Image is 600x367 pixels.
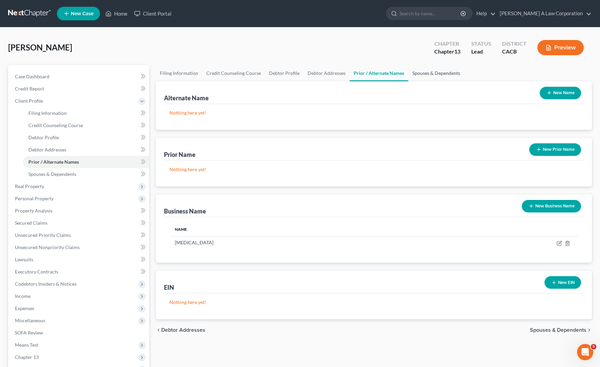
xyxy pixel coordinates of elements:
[502,40,526,48] div: District
[169,236,434,249] td: [MEDICAL_DATA]
[23,156,149,168] a: Prior / Alternate Names
[28,159,79,165] span: Prior / Alternate Names
[15,196,54,201] span: Personal Property
[169,223,434,236] th: Name
[577,344,593,360] iframe: Intercom live chat
[15,74,49,79] span: Case Dashboard
[15,318,45,323] span: Miscellaneous
[399,7,461,20] input: Search by name...
[15,208,53,213] span: Property Analysis
[71,11,94,16] span: New Case
[102,7,131,20] a: Home
[131,7,175,20] a: Client Portal
[164,283,174,291] div: EIN
[15,232,71,238] span: Unsecured Priority Claims
[15,330,43,335] span: SOFA Review
[15,86,44,91] span: Credit Report
[164,207,206,215] div: Business Name
[15,269,58,274] span: Executory Contracts
[15,354,39,360] span: Chapter 13
[9,241,149,253] a: Unsecured Nonpriority Claims
[350,65,408,81] a: Prior / Alternate Names
[15,281,77,287] span: Codebtors Insiders & Notices
[28,135,59,140] span: Debtor Profile
[15,342,38,348] span: Means Test
[502,48,526,56] div: CACB
[161,327,205,333] span: Debtor Addresses
[304,65,350,81] a: Debtor Addresses
[169,109,578,116] p: Nothing here yet!
[8,42,72,52] span: [PERSON_NAME]
[586,327,592,333] i: chevron_right
[537,40,584,55] button: Preview
[434,48,460,56] div: Chapter
[202,65,265,81] a: Credit Counseling Course
[544,276,581,289] button: New EIN
[471,48,491,56] div: Lead
[15,244,80,250] span: Unsecured Nonpriority Claims
[408,65,464,81] a: Spouses & Dependents
[9,327,149,339] a: SOFA Review
[23,168,149,180] a: Spouses & Dependents
[23,131,149,144] a: Debtor Profile
[454,48,460,55] span: 13
[540,87,581,99] button: New Name
[164,94,209,102] div: Alternate Name
[9,229,149,241] a: Unsecured Priority Claims
[15,98,43,104] span: Client Profile
[529,143,581,156] button: New Prior Name
[28,122,83,128] span: Credit Counseling Course
[23,119,149,131] a: Credit Counseling Course
[164,150,195,159] div: Prior Name
[9,205,149,217] a: Property Analysis
[265,65,304,81] a: Debtor Profile
[496,7,592,20] a: [PERSON_NAME] A Law Corporation
[9,217,149,229] a: Secured Claims
[169,166,578,173] p: Nothing here yet!
[473,7,496,20] a: Help
[28,171,76,177] span: Spouses & Dependents
[522,200,581,212] button: New Business Name
[15,293,30,299] span: Income
[530,327,586,333] span: Spouses & Dependents
[9,70,149,83] a: Case Dashboard
[9,253,149,266] a: Lawsuits
[23,107,149,119] a: Filing Information
[28,147,66,152] span: Debtor Addresses
[15,220,47,226] span: Secured Claims
[15,257,33,262] span: Lawsuits
[23,144,149,156] a: Debtor Addresses
[434,40,460,48] div: Chapter
[15,305,34,311] span: Expenses
[591,344,596,349] span: 5
[9,266,149,278] a: Executory Contracts
[156,327,161,333] i: chevron_left
[156,327,205,333] button: chevron_left Debtor Addresses
[530,327,592,333] button: Spouses & Dependents chevron_right
[156,65,202,81] a: Filing Information
[471,40,491,48] div: Status
[15,183,44,189] span: Real Property
[28,110,67,116] span: Filing Information
[9,83,149,95] a: Credit Report
[169,299,578,306] p: Nothing here yet!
